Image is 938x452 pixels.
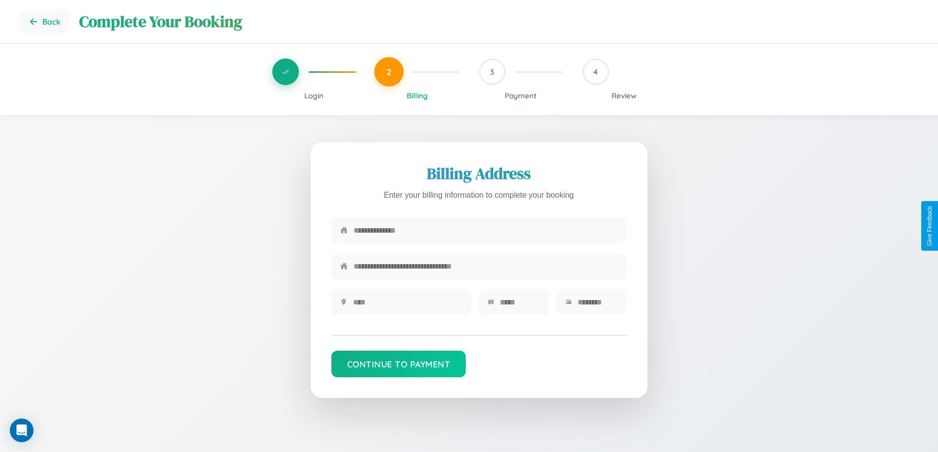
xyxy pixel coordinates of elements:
span: Billing [407,91,428,100]
p: Enter your billing information to complete your booking [331,188,627,203]
h2: Billing Address [331,163,627,184]
span: Login [304,91,323,100]
span: 2 [387,66,391,77]
span: Review [612,91,637,100]
h1: Complete Your Booking [79,11,918,32]
div: Open Intercom Messenger [10,419,33,442]
div: Give Feedback [926,206,933,246]
button: Continue to Payment [331,351,466,377]
span: 3 [490,67,494,77]
span: Payment [505,91,537,100]
span: 4 [593,67,598,77]
button: Go back [20,10,69,33]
